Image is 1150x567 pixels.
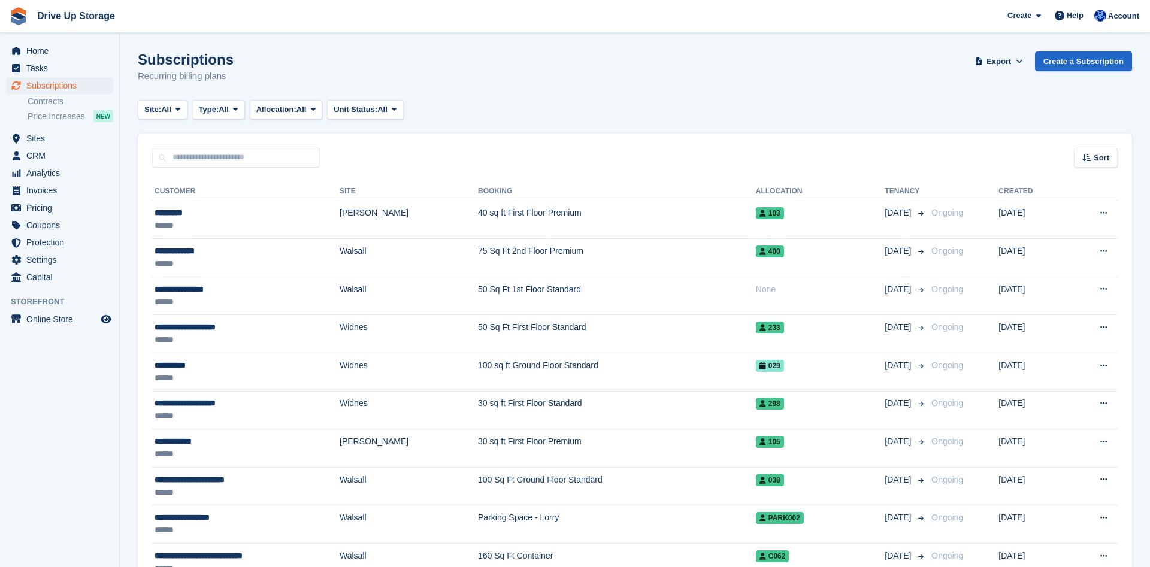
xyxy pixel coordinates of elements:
p: Recurring billing plans [138,69,234,83]
span: Sort [1094,152,1109,164]
span: Ongoing [931,208,963,217]
a: menu [6,217,113,234]
a: Drive Up Storage [32,6,120,26]
span: All [219,104,229,116]
span: Allocation: [256,104,296,116]
button: Site: All [138,100,187,120]
span: Subscriptions [26,77,98,94]
span: Storefront [11,296,119,308]
span: Ongoing [931,436,963,446]
td: 50 Sq Ft 1st Floor Standard [478,277,756,315]
span: Coupons [26,217,98,234]
span: Ongoing [931,513,963,522]
span: Online Store [26,311,98,328]
button: Unit Status: All [327,100,403,120]
td: 100 sq ft Ground Floor Standard [478,353,756,392]
span: Home [26,43,98,59]
a: Preview store [99,312,113,326]
span: All [296,104,307,116]
td: 100 Sq Ft Ground Floor Standard [478,467,756,505]
span: Export [986,56,1011,68]
td: [DATE] [998,315,1067,353]
span: PARK002 [756,512,804,524]
td: 75 Sq Ft 2nd Floor Premium [478,239,756,277]
td: Parking Space - Lorry [478,505,756,544]
span: Settings [26,251,98,268]
img: Widnes Team [1094,10,1106,22]
span: Type: [199,104,219,116]
span: CRM [26,147,98,164]
td: [DATE] [998,429,1067,468]
td: [DATE] [998,277,1067,315]
span: Account [1108,10,1139,22]
a: menu [6,182,113,199]
a: menu [6,43,113,59]
span: Ongoing [931,475,963,484]
th: Tenancy [885,182,927,201]
th: Created [998,182,1067,201]
a: menu [6,199,113,216]
span: 298 [756,398,784,410]
td: Walsall [340,505,478,544]
a: menu [6,234,113,251]
td: [DATE] [998,201,1067,239]
span: 105 [756,436,784,448]
span: Ongoing [931,551,963,560]
span: [DATE] [885,435,913,448]
span: Ongoing [931,322,963,332]
span: Site: [144,104,161,116]
span: Ongoing [931,246,963,256]
td: Widnes [340,315,478,353]
button: Allocation: All [250,100,323,120]
td: Walsall [340,467,478,505]
td: [DATE] [998,391,1067,429]
td: [DATE] [998,239,1067,277]
span: Unit Status: [334,104,377,116]
span: Protection [26,234,98,251]
img: stora-icon-8386f47178a22dfd0bd8f6a31ec36ba5ce8667c1dd55bd0f319d3a0aa187defe.svg [10,7,28,25]
span: [DATE] [885,321,913,333]
span: 103 [756,207,784,219]
div: None [756,283,885,296]
span: [DATE] [885,397,913,410]
span: [DATE] [885,511,913,524]
td: Walsall [340,277,478,315]
span: Ongoing [931,398,963,408]
span: Invoices [26,182,98,199]
th: Site [340,182,478,201]
button: Export [973,51,1025,71]
td: [DATE] [998,353,1067,392]
div: NEW [93,110,113,122]
th: Booking [478,182,756,201]
span: Create [1007,10,1031,22]
h1: Subscriptions [138,51,234,68]
a: menu [6,130,113,147]
td: 50 Sq Ft First Floor Standard [478,315,756,353]
a: menu [6,269,113,286]
span: C062 [756,550,789,562]
span: Tasks [26,60,98,77]
span: [DATE] [885,474,913,486]
a: menu [6,165,113,181]
td: 40 sq ft First Floor Premium [478,201,756,239]
span: 400 [756,245,784,257]
span: [DATE] [885,550,913,562]
span: Ongoing [931,360,963,370]
td: Walsall [340,239,478,277]
a: menu [6,60,113,77]
span: Help [1067,10,1084,22]
span: Capital [26,269,98,286]
th: Allocation [756,182,885,201]
span: [DATE] [885,245,913,257]
a: Price increases NEW [28,110,113,123]
button: Type: All [192,100,245,120]
a: Contracts [28,96,113,107]
span: [DATE] [885,359,913,372]
td: [PERSON_NAME] [340,429,478,468]
a: menu [6,147,113,164]
span: Sites [26,130,98,147]
a: menu [6,311,113,328]
td: [PERSON_NAME] [340,201,478,239]
td: [DATE] [998,467,1067,505]
td: [DATE] [998,505,1067,544]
